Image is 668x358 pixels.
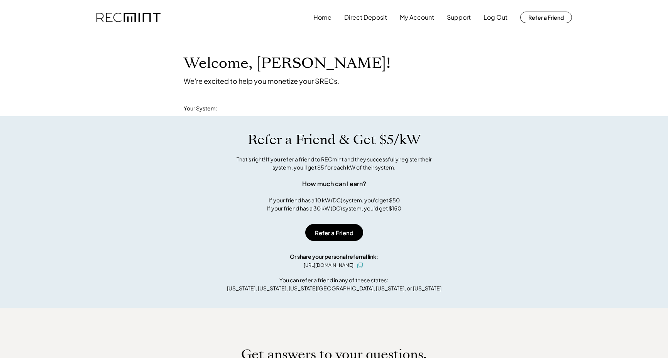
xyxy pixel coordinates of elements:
div: How much can I earn? [302,179,366,188]
button: Refer a Friend [305,224,363,241]
button: Refer a Friend [520,12,572,23]
div: We're excited to help you monetize your SRECs. [184,76,339,85]
button: My Account [400,10,434,25]
div: If your friend has a 10 kW (DC) system, you'd get $50 If your friend has a 30 kW (DC) system, you... [267,196,401,212]
div: Your System: [184,105,217,112]
div: You can refer a friend in any of these states: [US_STATE], [US_STATE], [US_STATE][GEOGRAPHIC_DATA... [227,276,441,292]
button: Direct Deposit [344,10,387,25]
button: Support [447,10,471,25]
button: Home [313,10,331,25]
h1: Refer a Friend & Get $5/kW [248,132,421,148]
button: Log Out [484,10,507,25]
div: That's right! If you refer a friend to RECmint and they successfully register their system, you'l... [228,155,440,171]
div: [URL][DOMAIN_NAME] [304,262,353,269]
button: click to copy [355,261,365,270]
div: Or share your personal referral link: [290,253,378,261]
img: recmint-logotype%403x.png [96,13,161,22]
h1: Welcome, [PERSON_NAME]! [184,54,391,73]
